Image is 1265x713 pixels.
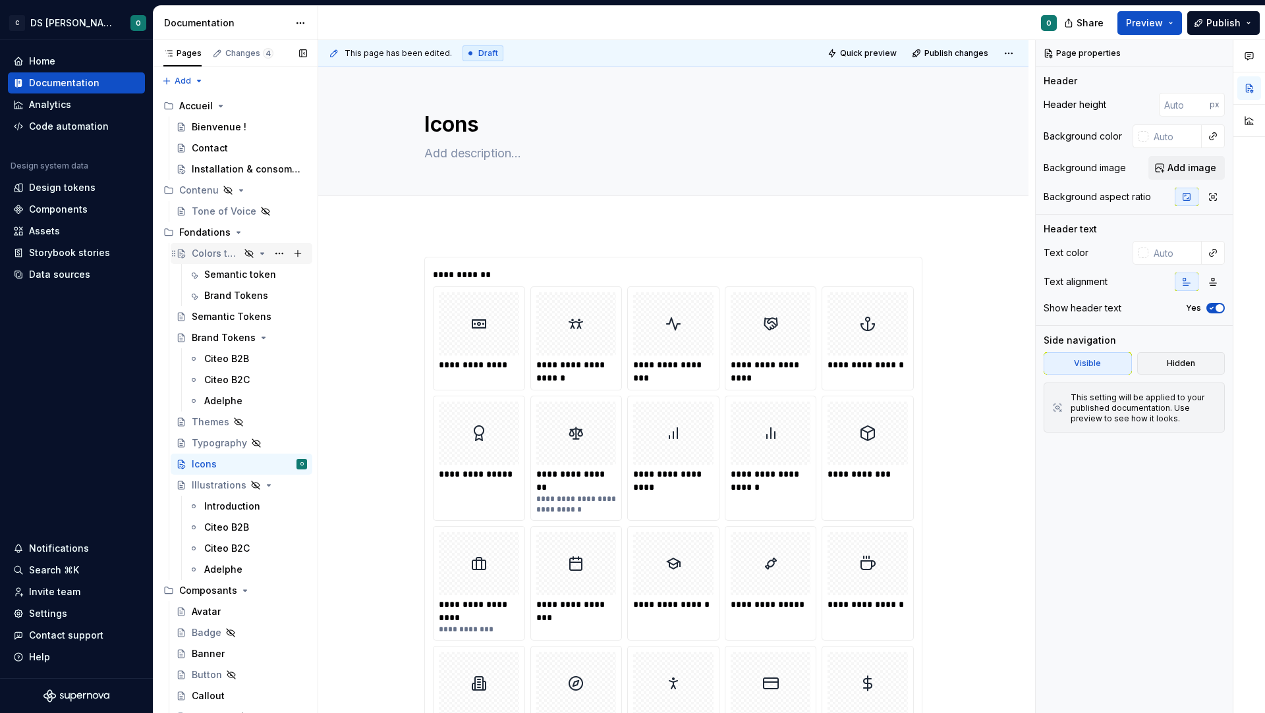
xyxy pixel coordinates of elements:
[1148,241,1202,265] input: Auto
[1148,124,1202,148] input: Auto
[171,138,312,159] a: Contact
[204,563,242,576] div: Adelphe
[1044,275,1108,288] div: Text alignment
[171,454,312,475] a: IconsO
[204,373,250,386] div: Citeo B2C
[1206,16,1241,30] span: Publish
[29,585,80,598] div: Invite team
[179,99,213,113] div: Accueil
[183,517,312,538] a: Citeo B2B
[171,243,312,264] a: Colors test
[204,289,268,302] div: Brand Tokens
[1046,18,1052,28] div: O
[179,226,231,239] div: Fondations
[171,306,312,327] a: Semantic Tokens
[192,310,271,323] div: Semantic Tokens
[183,264,312,285] a: Semantic token
[29,268,90,281] div: Data sources
[171,327,312,348] a: Brand Tokens
[171,475,312,496] a: Illustrations
[1044,302,1121,315] div: Show header text
[192,120,246,134] div: Bienvenue !
[1074,416,1101,427] div: Visible
[1044,98,1106,111] div: Header height
[204,352,249,365] div: Citeo B2B
[171,664,312,685] a: Button
[29,120,109,133] div: Code automation
[8,560,145,581] button: Search ⌘K
[29,564,79,577] div: Search ⌘K
[29,607,67,620] div: Settings
[171,117,312,138] a: Bienvenue !
[171,622,312,643] a: Badge
[29,181,96,194] div: Design tokens
[29,629,103,642] div: Contact support
[1044,130,1122,143] div: Background color
[8,177,145,198] a: Design tokens
[158,580,312,601] div: Composants
[192,479,246,492] div: Illustrations
[158,95,312,117] div: Accueil
[1167,161,1216,174] span: Add image
[29,542,89,555] div: Notifications
[345,48,452,59] span: This page has been edited.
[192,626,221,639] div: Badge
[8,72,145,93] a: Documentation
[179,184,219,197] div: Contenu
[1148,156,1225,180] button: Add image
[171,201,312,222] a: Tone of Voice
[300,458,304,471] div: O
[171,411,312,433] a: Themes
[29,203,88,216] div: Components
[8,647,145,668] button: Help
[1159,93,1210,117] input: Auto
[29,650,50,664] div: Help
[1077,16,1104,30] span: Share
[192,142,228,155] div: Contact
[192,205,256,218] div: Tone of Voice
[1044,74,1077,88] div: Header
[204,521,249,534] div: Citeo B2B
[478,48,498,59] span: Draft
[171,601,312,622] a: Avatar
[192,605,221,618] div: Avatar
[175,76,191,86] span: Add
[204,394,242,408] div: Adelphe
[192,647,225,660] div: Banner
[1186,303,1201,313] label: Yes
[11,161,88,171] div: Design system data
[840,48,897,59] span: Quick preview
[1071,450,1216,482] div: This setting will be applied to your published documentation. Use preview to see how it looks.
[8,94,145,115] a: Analytics
[422,109,920,140] textarea: Icons
[158,222,312,243] div: Fondations
[171,643,312,664] a: Banner
[136,18,141,28] div: O
[43,689,109,702] a: Supernova Logo
[192,436,247,450] div: Typography
[1044,190,1151,203] div: Background aspect ratio
[183,559,312,580] a: Adelphe
[8,242,145,263] a: Storybook stories
[183,496,312,517] a: Introduction
[192,163,300,176] div: Installation & consommation
[1044,223,1097,236] div: Header text
[158,180,312,201] div: Contenu
[1044,161,1126,174] div: Background image
[29,76,99,90] div: Documentation
[30,16,115,30] div: DS [PERSON_NAME]
[1044,352,1132,433] div: Visible
[8,116,145,137] a: Code automation
[192,247,240,260] div: Colors test
[8,625,145,646] button: Contact support
[225,48,273,59] div: Changes
[192,458,217,471] div: Icons
[171,685,312,706] a: Callout
[1044,246,1088,259] div: Text color
[29,224,60,238] div: Assets
[183,348,312,369] a: Citeo B2B
[158,72,208,90] button: Add
[192,668,222,681] div: Button
[1210,99,1220,110] p: px
[8,581,145,602] a: Invite team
